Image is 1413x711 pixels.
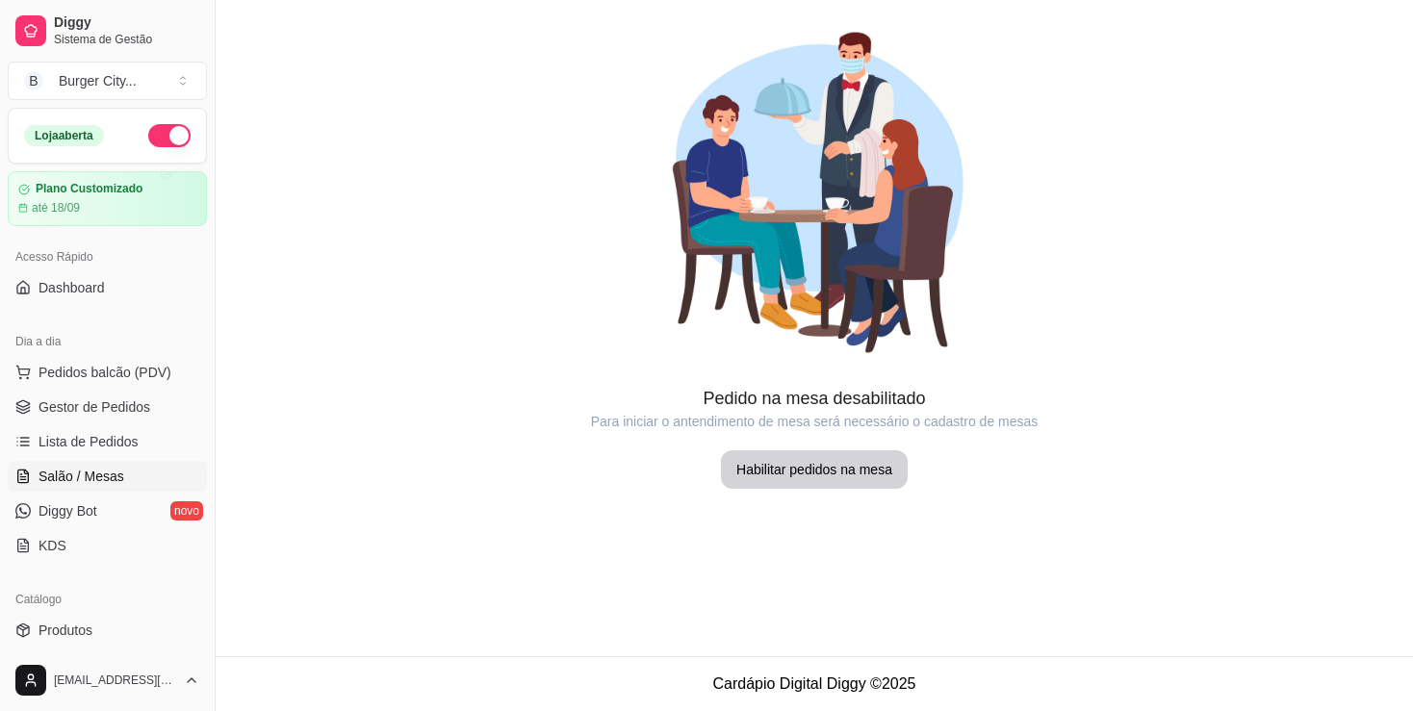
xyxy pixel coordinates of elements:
span: Salão / Mesas [39,467,124,486]
a: Gestor de Pedidos [8,392,207,422]
article: Pedido na mesa desabilitado [216,385,1413,412]
div: Burger City ... [59,71,137,90]
span: Sistema de Gestão [54,32,199,47]
button: Alterar Status [148,124,191,147]
span: Gestor de Pedidos [39,397,150,417]
button: [EMAIL_ADDRESS][DOMAIN_NAME] [8,657,207,703]
span: B [24,71,43,90]
span: KDS [39,536,66,555]
a: Dashboard [8,272,207,303]
article: Para iniciar o antendimento de mesa será necessário o cadastro de mesas [216,412,1413,431]
article: até 18/09 [32,200,80,216]
a: Salão / Mesas [8,461,207,492]
div: Loja aberta [24,125,104,146]
span: Produtos [39,621,92,640]
a: DiggySistema de Gestão [8,8,207,54]
footer: Cardápio Digital Diggy © 2025 [216,656,1413,711]
span: Dashboard [39,278,105,297]
article: Plano Customizado [36,182,142,196]
a: Plano Customizadoaté 18/09 [8,171,207,226]
button: Select a team [8,62,207,100]
span: Pedidos balcão (PDV) [39,363,171,382]
span: Diggy [54,14,199,32]
a: KDS [8,530,207,561]
div: Catálogo [8,584,207,615]
button: Habilitar pedidos na mesa [721,450,908,489]
div: Dia a dia [8,326,207,357]
span: Diggy Bot [39,501,97,521]
span: [EMAIL_ADDRESS][DOMAIN_NAME] [54,673,176,688]
span: Lista de Pedidos [39,432,139,451]
a: Produtos [8,615,207,646]
a: Diggy Botnovo [8,495,207,526]
button: Pedidos balcão (PDV) [8,357,207,388]
div: Acesso Rápido [8,241,207,272]
a: Lista de Pedidos [8,426,207,457]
